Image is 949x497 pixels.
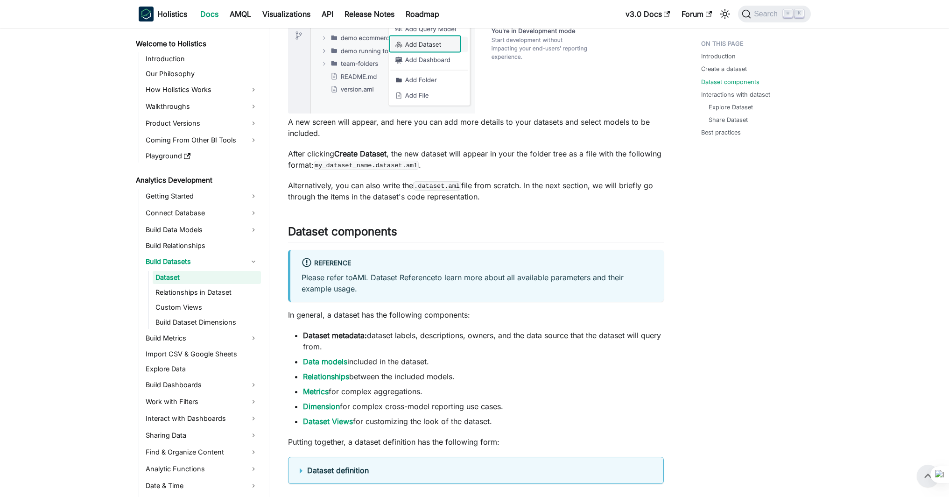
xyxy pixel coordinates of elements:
[413,181,461,191] code: .dataset.aml
[701,64,747,73] a: Create a dataset
[794,9,804,18] kbd: K
[143,99,261,114] a: Walkthroughs
[709,115,748,124] a: Share Dataset
[303,401,664,412] li: for complex cross-model reporting use cases.
[133,174,261,187] a: Analytics Development
[133,37,261,50] a: Welcome to Holistics
[143,377,261,392] a: Build Dashboards
[153,301,261,314] a: Custom Views
[153,271,261,284] a: Dataset
[143,445,261,460] a: Find & Organize Content
[143,348,261,361] a: Import CSV & Google Sheets
[303,417,353,426] a: Dataset Views
[139,7,187,21] a: HolisticsHolistics
[153,286,261,299] a: Relationships in Dataset
[783,9,793,18] kbd: ⌘
[676,7,717,21] a: Forum
[143,52,261,65] a: Introduction
[143,67,261,80] a: Our Philosophy
[300,465,652,476] summary: Dataset definition
[143,461,261,476] a: Analytic Functions
[288,225,664,242] h2: Dataset components
[302,257,653,270] div: Reference
[143,206,261,220] a: Connect Database
[400,7,445,21] a: Roadmap
[303,372,349,381] a: Relationships
[352,273,435,282] a: AML Dataset Reference
[717,7,732,21] button: Switch between dark and light mode (currently light mode)
[314,161,419,170] code: my_dataset_name.dataset.aml
[303,371,664,382] li: between the included models.
[709,103,753,112] a: Explore Dataset
[303,416,664,427] li: for customizing the look of the dataset.
[143,189,261,204] a: Getting Started
[303,387,329,396] a: Metrics
[303,402,340,411] a: Dimension
[195,7,224,21] a: Docs
[751,10,783,18] span: Search
[257,7,316,21] a: Visualizations
[288,309,664,320] p: In general, a dataset has the following components:
[139,7,154,21] img: Holistics
[307,466,369,475] b: Dataset definition
[143,133,261,148] a: Coming From Other BI Tools
[303,330,664,352] li: dataset labels, descriptions, owners, and the data source that the dataset will query from.
[288,116,664,139] p: A new screen will appear, and here you can add more details to your datasets and select models to...
[701,52,736,61] a: Introduction
[288,436,664,447] p: Putting together, a dataset definition has the following form:
[143,116,261,131] a: Product Versions
[143,362,261,376] a: Explore Data
[303,331,367,340] strong: Dataset metadata:
[288,148,664,170] p: After clicking , the new dataset will appear in your the folder tree as a file with the following...
[157,8,187,20] b: Holistics
[701,128,741,137] a: Best practices
[302,272,653,294] p: Please refer to to learn more about all available parameters and their example usage.
[288,180,664,202] p: Alternatively, you can also write the file from scratch. In the next section, we will briefly go ...
[143,331,261,346] a: Build Metrics
[129,28,269,497] nav: Docs sidebar
[143,428,261,443] a: Sharing Data
[143,394,261,409] a: Work with Filters
[701,90,770,99] a: Interactions with dataset
[143,478,261,493] a: Date & Time
[701,78,759,86] a: Dataset components
[316,7,339,21] a: API
[153,316,261,329] a: Build Dataset Dimensions
[143,82,261,97] a: How Holistics Works
[334,149,387,158] strong: Create Dataset
[738,6,810,22] button: Search (Command+K)
[620,7,676,21] a: v3.0 Docs
[143,411,261,426] a: Interact with Dashboards
[224,7,257,21] a: AMQL
[143,149,261,163] a: Playground
[303,386,664,397] li: for complex aggregations.
[339,7,400,21] a: Release Notes
[303,357,347,366] a: Data models
[143,222,261,237] a: Build Data Models
[303,356,664,367] li: included in the dataset.
[143,254,261,269] a: Build Datasets
[917,465,939,487] button: Scroll back to top
[143,239,261,252] a: Build Relationships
